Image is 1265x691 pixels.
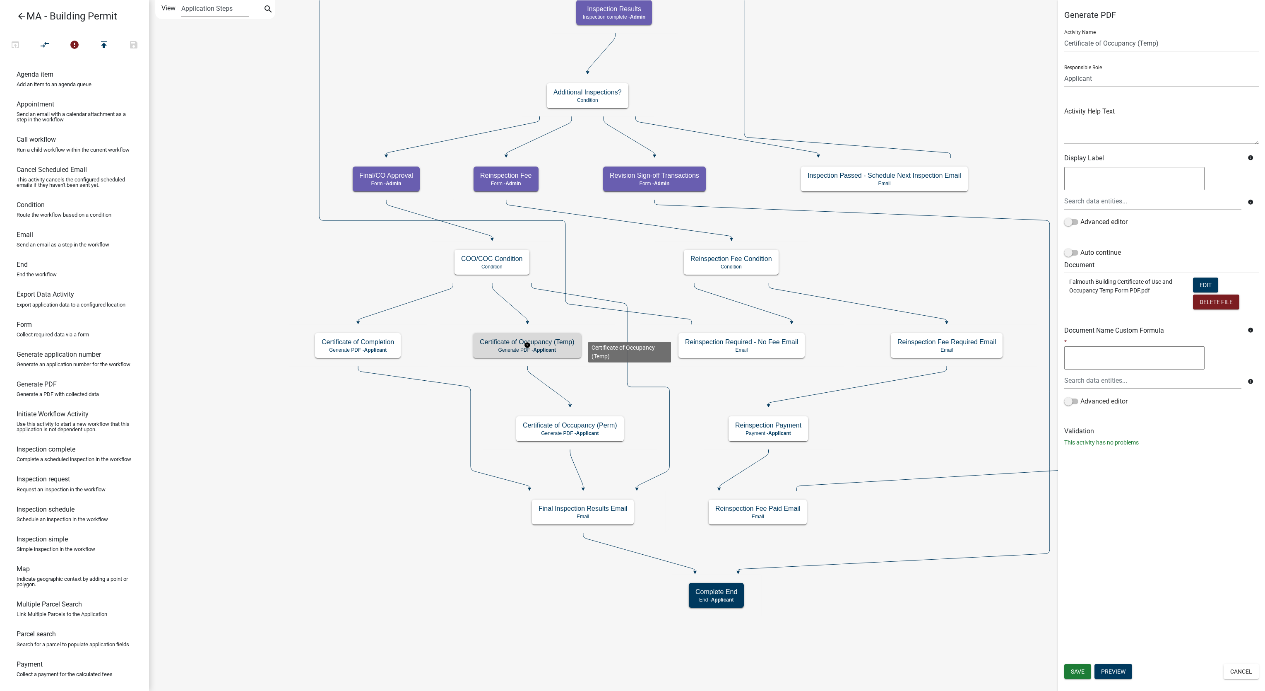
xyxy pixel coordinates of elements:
[735,421,801,429] h5: Reinspection Payment
[583,14,645,20] p: Inspection complete -
[17,212,111,217] p: Route the workflow based on a condition
[1248,327,1253,333] i: info
[17,100,54,108] h6: Appointment
[461,264,523,270] p: Condition
[1193,278,1218,292] button: Edit
[17,321,32,329] h6: Form
[17,231,33,239] h6: Email
[17,672,113,677] p: Collect a payment for the calculated fees
[523,430,617,436] p: Generate PDF -
[1193,295,1239,309] button: Delete File
[17,201,45,209] h6: Condition
[654,181,669,186] span: Admin
[808,181,961,186] p: Email
[17,457,131,462] p: Complete a scheduled inspection in the workflow
[808,172,961,179] h5: Inspection Passed - Schedule Next Inspection Email
[1064,10,1259,20] h5: Generate PDF
[1064,154,1241,162] h6: Display Label
[60,36,89,54] button: 1 problems in this workflow
[17,177,132,188] p: This activity cancels the configured scheduled emails if they haven't been sent yet.
[40,40,50,51] i: compare_arrows
[1248,379,1253,384] i: info
[17,380,57,388] h6: Generate PDF
[735,430,801,436] p: Payment -
[119,36,149,54] button: Save
[523,421,617,429] h5: Certificate of Occupancy (Perm)
[480,181,532,186] p: Form -
[17,166,87,174] h6: Cancel Scheduled Email
[386,181,401,186] span: Admin
[715,514,800,519] p: Email
[262,3,275,17] button: search
[1064,438,1259,447] p: This activity has no problems
[17,242,109,247] p: Send an email as a step in the workflow
[129,40,139,51] i: save
[897,338,996,346] h5: Reinspection Fee Required Email
[359,181,413,186] p: Form -
[17,642,129,647] p: Search for a parcel to populate application fields
[1064,427,1259,435] h6: Validation
[17,272,57,277] p: End the workflow
[1064,396,1128,406] label: Advanced editor
[1069,278,1183,295] p: Falmouth Building Certificate of Use and Occupancy Temp Form PDF.pdf
[897,347,996,353] p: Email
[17,11,26,23] i: arrow_back
[539,514,627,519] p: Email
[553,88,622,96] h5: Additional Inspections?
[1064,217,1128,227] label: Advanced editor
[17,332,89,337] p: Collect required data via a form
[17,576,132,587] p: Indicate geographic context by adding a point or polygon.
[685,347,798,353] p: Email
[583,5,645,13] h5: Inspection Results
[10,40,20,51] i: open_in_browser
[17,82,91,87] p: Add an item to an agenda queue
[17,660,43,668] h6: Payment
[17,487,106,492] p: Request an inspection in the workflow
[17,350,101,358] h6: Generate application number
[17,611,107,617] p: Link Multiple Parcels to the Application
[1064,193,1241,210] input: Search data entities...
[0,36,149,56] div: Workflow actions
[685,338,798,346] h5: Reinspection Required - No Fee Email
[17,70,53,78] h6: Agenda item
[1094,664,1132,679] button: Preview
[768,430,791,436] span: Applicant
[1064,326,1241,334] h6: Document Name Custom Formula
[505,181,521,186] span: Admin
[461,255,523,263] h5: COO/COC Condition
[17,421,132,432] p: Use this activity to start a new workflow that this application is not dependent upon.
[30,36,60,54] button: Auto Layout
[0,36,30,54] button: Test Workflow
[17,391,99,397] p: Generate a PDF with collected data
[715,505,800,512] h5: Reinspection Fee Paid Email
[70,40,79,51] i: error
[695,588,737,596] h5: Complete End
[364,347,387,353] span: Applicant
[690,264,772,270] p: Condition
[17,600,82,608] h6: Multiple Parcel Search
[630,14,645,20] span: Admin
[17,630,56,638] h6: Parcel search
[17,111,132,122] p: Send an email with a calendar attachment as a step in the workflow
[17,261,28,268] h6: End
[480,172,532,179] h5: Reinspection Fee
[1224,664,1259,679] button: Cancel
[610,172,699,179] h5: Revision Sign-off Transactions
[17,546,95,552] p: Simple inspection in the workflow
[17,135,56,143] h6: Call workflow
[539,505,627,512] h5: Final Inspection Results Email
[695,597,737,603] p: End -
[480,338,575,346] h5: Certificate of Occupancy (Temp)
[17,445,75,453] h6: Inspection complete
[1064,664,1091,679] button: Save
[99,40,109,51] i: publish
[17,535,68,543] h6: Inspection simple
[17,565,30,573] h6: Map
[17,517,108,522] p: Schedule an inspection in the workflow
[7,7,136,26] a: MA - Building Permit
[480,347,575,353] p: Generate PDF -
[263,4,273,16] i: search
[533,347,556,353] span: Applicant
[588,342,671,362] div: Certificate of Occupancy (Temp)
[576,430,599,436] span: Applicant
